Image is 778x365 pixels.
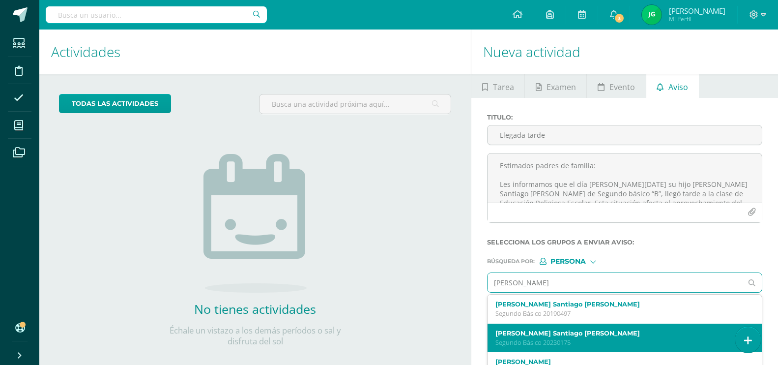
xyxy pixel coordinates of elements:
[487,259,535,264] span: Búsqueda por :
[646,74,699,98] a: Aviso
[609,75,635,99] span: Evento
[157,301,353,317] h2: No tienes actividades
[51,30,459,74] h1: Actividades
[493,75,514,99] span: Tarea
[495,301,743,308] label: [PERSON_NAME] Santiago [PERSON_NAME]
[46,6,267,23] input: Busca un usuario...
[495,309,743,318] p: Segundo Básico 20190497
[487,114,762,121] label: Titulo :
[483,30,766,74] h1: Nueva actividad
[488,153,762,203] textarea: Estimados padres de familia: Les informamos que el día [PERSON_NAME][DATE] su hijo [PERSON_NAME] ...
[642,5,662,25] img: c5e6a7729ce0d31aadaf9fc218af694a.png
[488,125,762,145] input: Titulo
[495,338,743,347] p: Segundo Básico 20230175
[203,154,307,293] img: no_activities.png
[59,94,171,113] a: todas las Actividades
[471,74,524,98] a: Tarea
[487,239,762,246] label: Selecciona los grupos a enviar aviso :
[540,258,613,265] div: [object Object]
[587,74,645,98] a: Evento
[525,74,586,98] a: Examen
[614,13,625,24] span: 3
[488,273,742,292] input: Ej. Mario Galindo
[259,94,451,114] input: Busca una actividad próxima aquí...
[547,75,576,99] span: Examen
[495,330,743,337] label: [PERSON_NAME] Santiago [PERSON_NAME]
[157,325,353,347] p: Échale un vistazo a los demás períodos o sal y disfruta del sol
[669,15,725,23] span: Mi Perfil
[668,75,688,99] span: Aviso
[669,6,725,16] span: [PERSON_NAME]
[550,259,586,264] span: Persona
